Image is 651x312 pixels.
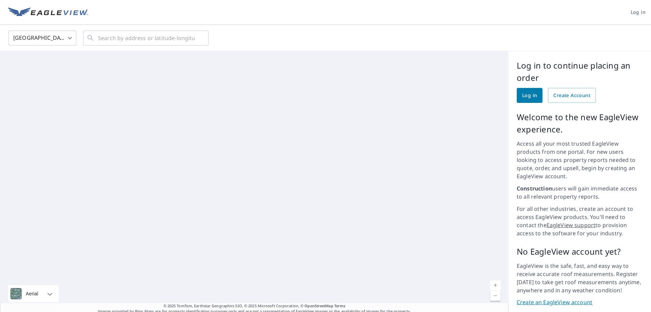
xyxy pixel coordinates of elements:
[490,280,500,291] a: Current Level 5, Zoom In
[8,29,76,48] div: [GEOGRAPHIC_DATA]
[631,8,646,17] span: Log in
[8,7,88,18] img: EV Logo
[8,285,59,302] div: Aerial
[304,303,333,308] a: OpenStreetMap
[98,29,195,48] input: Search by address or latitude-longitude
[163,303,346,309] span: © 2025 TomTom, Earthstar Geographics SIO, © 2025 Microsoft Corporation, ©
[553,91,590,100] span: Create Account
[490,291,500,301] a: Current Level 5, Zoom Out
[548,88,596,103] a: Create Account
[517,245,643,258] p: No EagleView account yet?
[517,184,643,201] p: users will gain immediate access to all relevant property reports.
[517,185,552,192] strong: Construction
[517,88,542,103] a: Log in
[517,59,643,84] p: Log in to continue placing an order
[517,140,643,180] p: Access all your most trusted EagleView products from one portal. For new users looking to access ...
[517,205,643,237] p: For all other industries, create an account to access EagleView products. You'll need to contact ...
[334,303,346,308] a: Terms
[517,298,643,306] a: Create an EagleView account
[24,285,40,302] div: Aerial
[517,262,643,294] p: EagleView is the safe, fast, and easy way to receive accurate roof measurements. Register [DATE] ...
[547,221,596,229] a: EagleView support
[522,91,537,100] span: Log in
[517,111,643,135] p: Welcome to the new EagleView experience.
